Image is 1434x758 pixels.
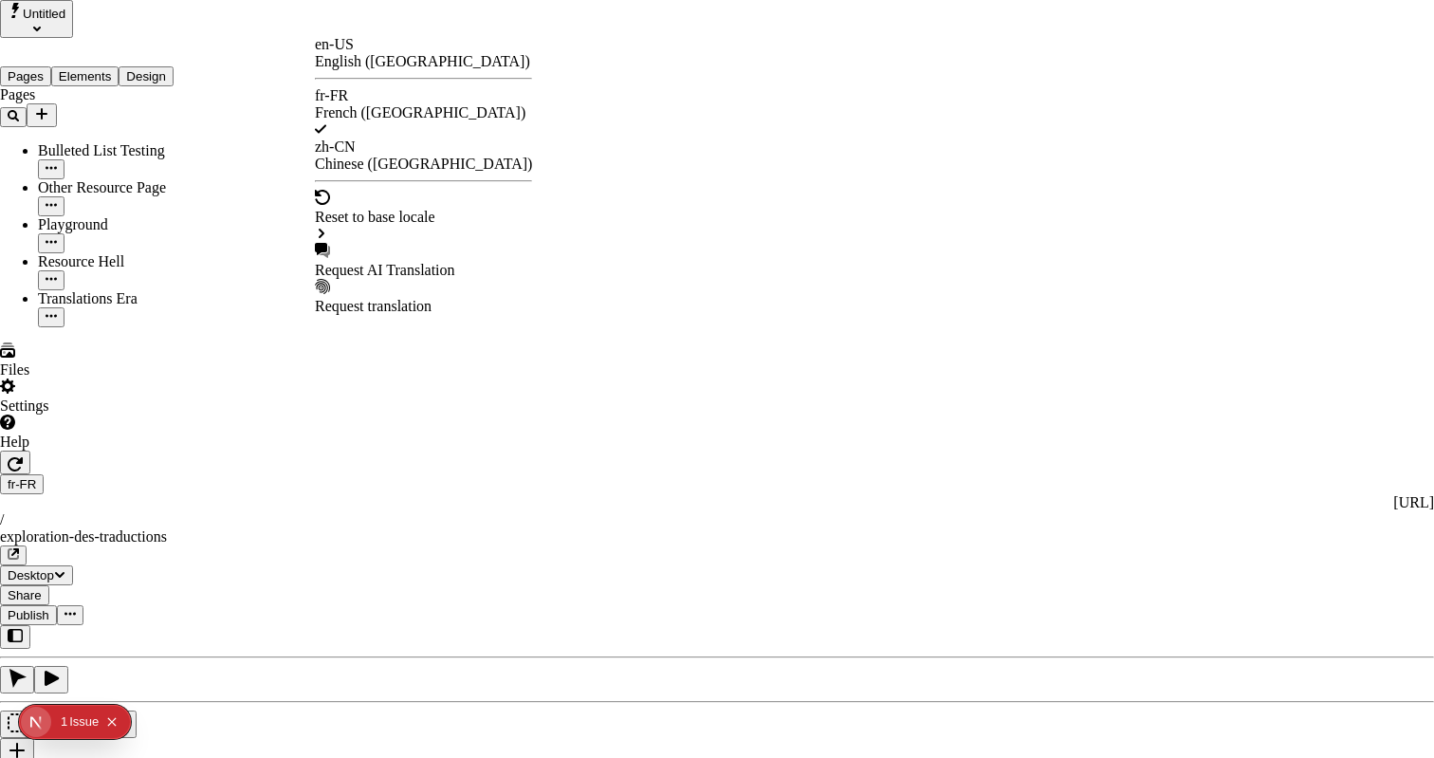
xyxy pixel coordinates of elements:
div: Reset to base locale [315,209,532,226]
div: Chinese ([GEOGRAPHIC_DATA]) [315,156,532,173]
div: fr-FR [315,87,532,104]
div: Request translation [315,298,532,315]
div: Request AI Translation [315,262,532,279]
div: zh-CN [315,139,532,156]
div: Open locale picker [315,36,532,315]
div: en-US [315,36,532,53]
div: English ([GEOGRAPHIC_DATA]) [315,53,532,70]
div: French ([GEOGRAPHIC_DATA]) [315,104,532,121]
p: Cookie Test Route [8,15,277,32]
